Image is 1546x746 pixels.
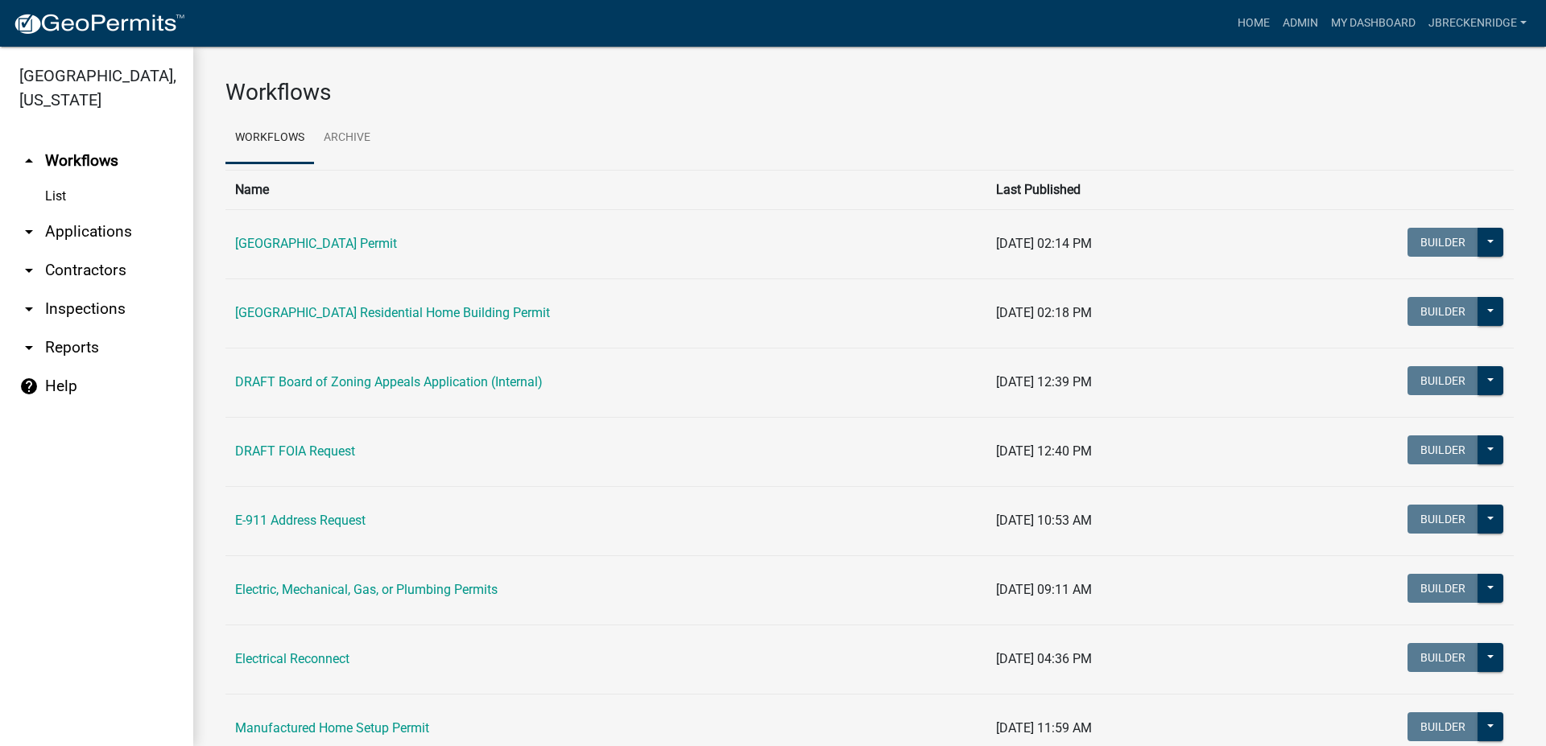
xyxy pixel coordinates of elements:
button: Builder [1408,366,1478,395]
span: [DATE] 12:40 PM [996,443,1092,459]
i: arrow_drop_down [19,222,39,241]
a: DRAFT Board of Zoning Appeals Application (Internal) [235,374,543,389]
a: DRAFT FOIA Request [235,443,355,459]
span: [DATE] 02:14 PM [996,236,1092,251]
a: Jbreckenridge [1422,8,1533,39]
th: Last Published [986,170,1248,209]
span: [DATE] 10:53 AM [996,513,1092,528]
a: Home [1231,8,1276,39]
button: Builder [1408,228,1478,257]
button: Builder [1408,643,1478,672]
i: help [19,377,39,396]
a: My Dashboard [1325,8,1422,39]
button: Builder [1408,297,1478,326]
a: Manufactured Home Setup Permit [235,720,429,736]
i: arrow_drop_down [19,299,39,319]
a: Workflows [225,113,314,164]
h3: Workflows [225,79,1514,106]
th: Name [225,170,986,209]
a: Electrical Reconnect [235,651,349,666]
a: E-911 Address Request [235,513,366,528]
span: [DATE] 11:59 AM [996,720,1092,736]
span: [DATE] 02:18 PM [996,305,1092,320]
span: [DATE] 09:11 AM [996,582,1092,597]
a: Admin [1276,8,1325,39]
button: Builder [1408,505,1478,534]
a: [GEOGRAPHIC_DATA] Residential Home Building Permit [235,305,550,320]
a: Electric, Mechanical, Gas, or Plumbing Permits [235,582,498,597]
button: Builder [1408,435,1478,464]
button: Builder [1408,574,1478,603]
i: arrow_drop_down [19,338,39,357]
button: Builder [1408,712,1478,741]
a: [GEOGRAPHIC_DATA] Permit [235,236,397,251]
i: arrow_drop_down [19,261,39,280]
span: [DATE] 04:36 PM [996,651,1092,666]
a: Archive [314,113,380,164]
span: [DATE] 12:39 PM [996,374,1092,389]
i: arrow_drop_up [19,151,39,171]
